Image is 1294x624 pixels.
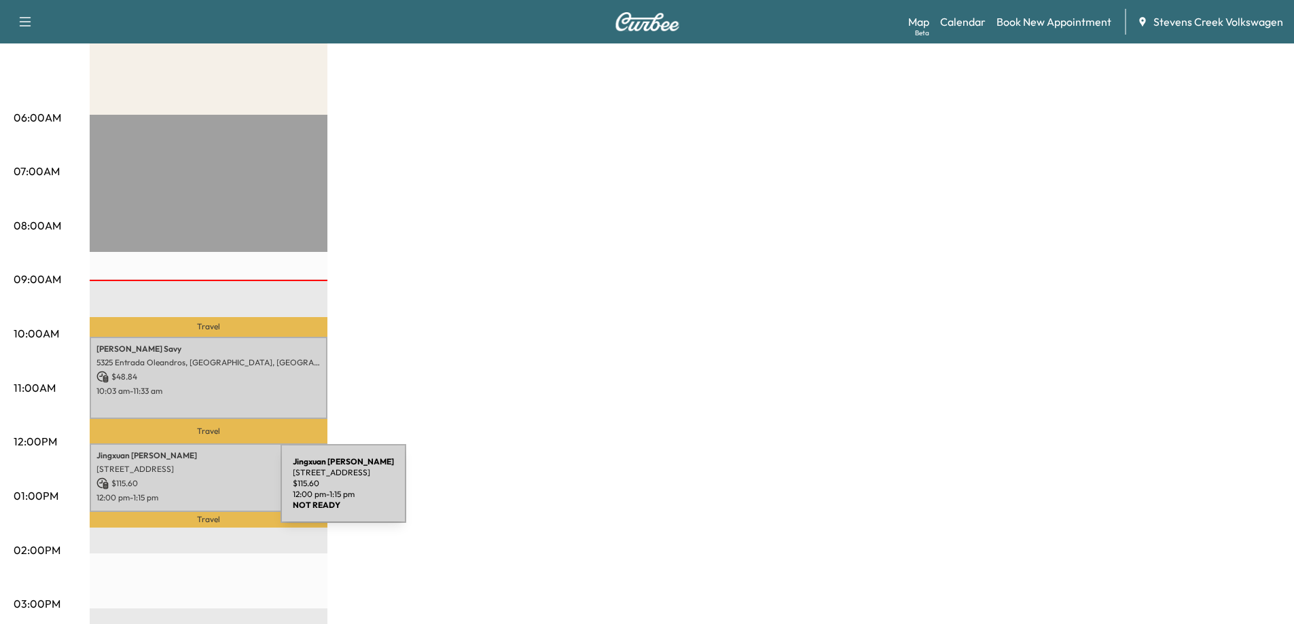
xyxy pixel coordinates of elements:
p: 12:00 pm - 1:15 pm [293,489,394,500]
p: 07:00AM [14,163,60,179]
p: 5325 Entrada Oleandros, [GEOGRAPHIC_DATA], [GEOGRAPHIC_DATA] [96,357,321,368]
p: 12:00 pm - 1:15 pm [96,492,321,503]
p: 11:00AM [14,380,56,396]
div: Beta [915,28,929,38]
p: 12:00PM [14,433,57,449]
b: NOT READY [293,500,340,510]
p: 06:00AM [14,109,61,126]
a: Calendar [940,14,986,30]
p: 10:03 am - 11:33 am [96,386,321,397]
p: $ 115.60 [96,477,321,490]
p: 08:00AM [14,217,61,234]
b: Jingxuan [PERSON_NAME] [293,456,394,466]
img: Curbee Logo [615,12,680,31]
p: [STREET_ADDRESS] [96,464,321,475]
span: Stevens Creek Volkswagen [1153,14,1283,30]
p: Jingxuan [PERSON_NAME] [96,450,321,461]
a: Book New Appointment [996,14,1111,30]
p: 03:00PM [14,595,60,612]
a: MapBeta [908,14,929,30]
p: 01:00PM [14,488,58,504]
p: Travel [90,512,327,528]
p: Travel [90,317,327,336]
p: Travel [90,419,327,443]
p: 02:00PM [14,542,60,558]
p: 10:00AM [14,325,59,342]
p: $ 48.84 [96,371,321,383]
p: $ 115.60 [293,478,394,489]
p: [STREET_ADDRESS] [293,467,394,478]
p: [PERSON_NAME] Savy [96,344,321,354]
p: 09:00AM [14,271,61,287]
